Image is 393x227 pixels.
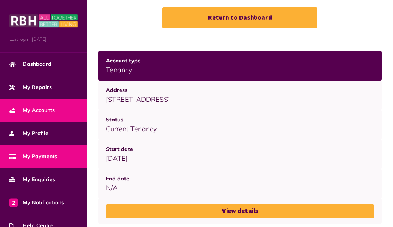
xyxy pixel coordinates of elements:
[162,7,317,28] a: Return to Dashboard
[9,199,64,207] span: My Notifications
[9,198,18,207] span: 2
[9,60,51,68] span: Dashboard
[9,36,78,43] span: Last login: [DATE]
[98,81,382,110] td: [STREET_ADDRESS]
[9,83,52,91] span: My Repairs
[98,110,382,140] td: Current Tenancy
[98,51,382,81] td: Tenancy
[98,140,382,169] td: [DATE]
[9,176,55,183] span: My Enquiries
[98,169,382,199] td: N/A
[9,106,55,114] span: My Accounts
[9,13,78,28] img: MyRBH
[106,204,374,218] a: View details
[9,129,48,137] span: My Profile
[9,152,57,160] span: My Payments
